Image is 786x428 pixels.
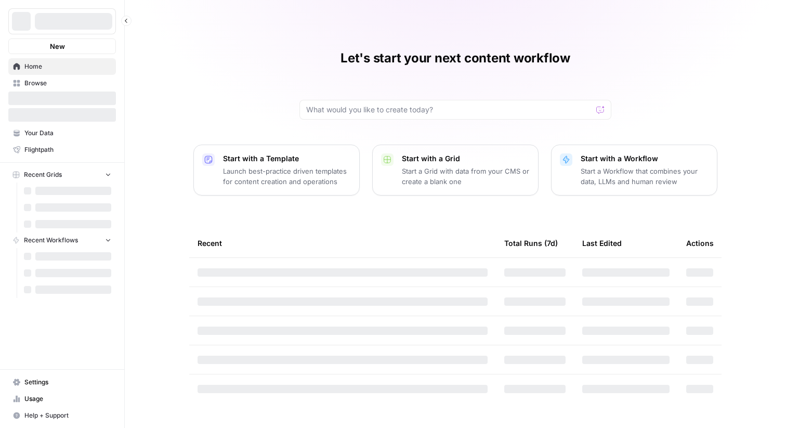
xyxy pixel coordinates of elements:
div: Last Edited [582,229,622,257]
span: Usage [24,394,111,404]
p: Start a Workflow that combines your data, LLMs and human review [581,166,709,187]
h1: Let's start your next content workflow [340,50,570,67]
span: Settings [24,378,111,387]
span: Help + Support [24,411,111,420]
button: Help + Support [8,407,116,424]
span: Your Data [24,128,111,138]
button: Start with a TemplateLaunch best-practice driven templates for content creation and operations [193,145,360,196]
input: What would you like to create today? [306,105,592,115]
p: Start with a Workflow [581,153,709,164]
a: Usage [8,391,116,407]
span: Browse [24,79,111,88]
a: Settings [8,374,116,391]
p: Launch best-practice driven templates for content creation and operations [223,166,351,187]
div: Total Runs (7d) [504,229,558,257]
a: Home [8,58,116,75]
span: New [50,41,65,51]
a: Flightpath [8,141,116,158]
div: Actions [686,229,714,257]
button: Start with a WorkflowStart a Workflow that combines your data, LLMs and human review [551,145,717,196]
a: Your Data [8,125,116,141]
button: New [8,38,116,54]
span: Recent Grids [24,170,62,179]
span: Flightpath [24,145,111,154]
button: Recent Grids [8,167,116,183]
div: Recent [198,229,488,257]
a: Browse [8,75,116,92]
span: Recent Workflows [24,236,78,245]
p: Start a Grid with data from your CMS or create a blank one [402,166,530,187]
button: Recent Workflows [8,232,116,248]
button: Start with a GridStart a Grid with data from your CMS or create a blank one [372,145,539,196]
p: Start with a Grid [402,153,530,164]
span: Home [24,62,111,71]
p: Start with a Template [223,153,351,164]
